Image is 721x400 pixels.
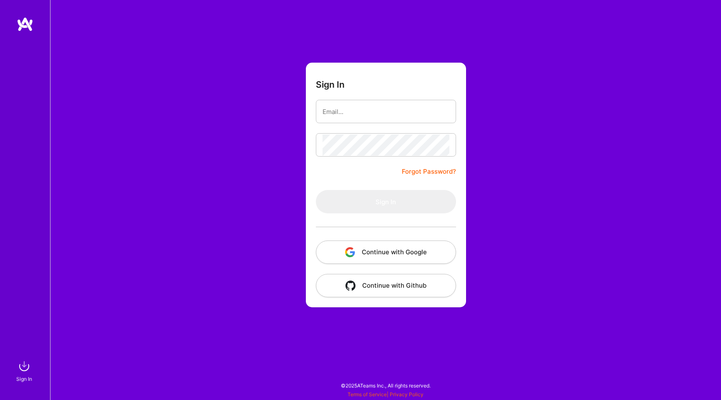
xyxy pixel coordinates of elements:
[348,391,424,397] span: |
[316,79,345,90] h3: Sign In
[345,247,355,257] img: icon
[316,274,456,297] button: Continue with Github
[16,358,33,375] img: sign in
[316,241,456,264] button: Continue with Google
[402,167,456,177] a: Forgot Password?
[16,375,32,383] div: Sign In
[17,17,33,32] img: logo
[316,190,456,213] button: Sign In
[323,101,449,122] input: Email...
[18,358,33,383] a: sign inSign In
[348,391,387,397] a: Terms of Service
[345,281,355,291] img: icon
[390,391,424,397] a: Privacy Policy
[50,375,721,396] div: © 2025 ATeams Inc., All rights reserved.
